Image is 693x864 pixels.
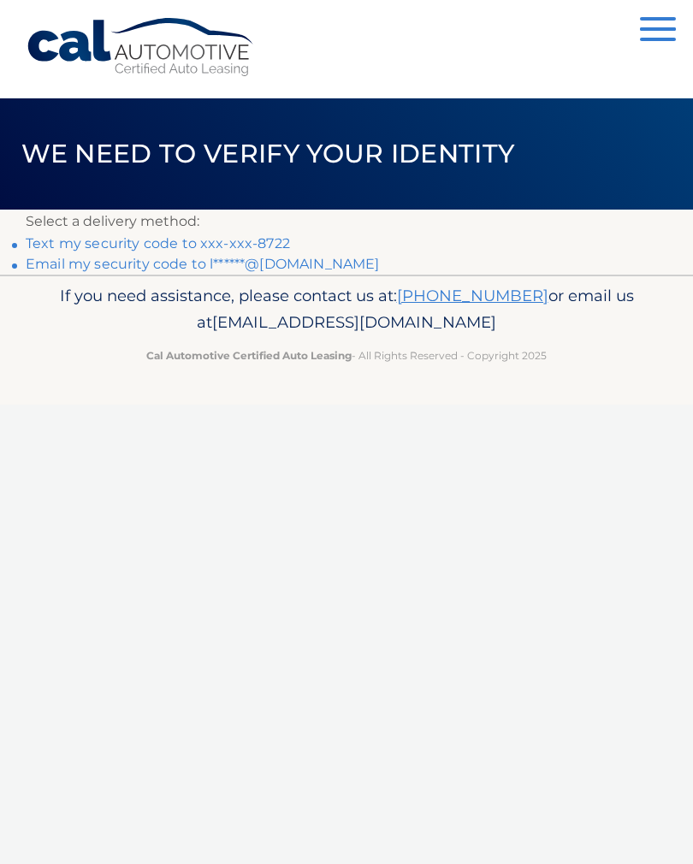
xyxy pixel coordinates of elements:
[26,235,290,252] a: Text my security code to xxx-xxx-8722
[26,17,257,78] a: Cal Automotive
[26,282,667,337] p: If you need assistance, please contact us at: or email us at
[146,349,352,362] strong: Cal Automotive Certified Auto Leasing
[640,17,676,45] button: Menu
[21,138,515,169] span: We need to verify your identity
[212,312,496,332] span: [EMAIL_ADDRESS][DOMAIN_NAME]
[26,210,667,234] p: Select a delivery method:
[26,256,380,272] a: Email my security code to l******@[DOMAIN_NAME]
[397,286,548,305] a: [PHONE_NUMBER]
[26,346,667,364] p: - All Rights Reserved - Copyright 2025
